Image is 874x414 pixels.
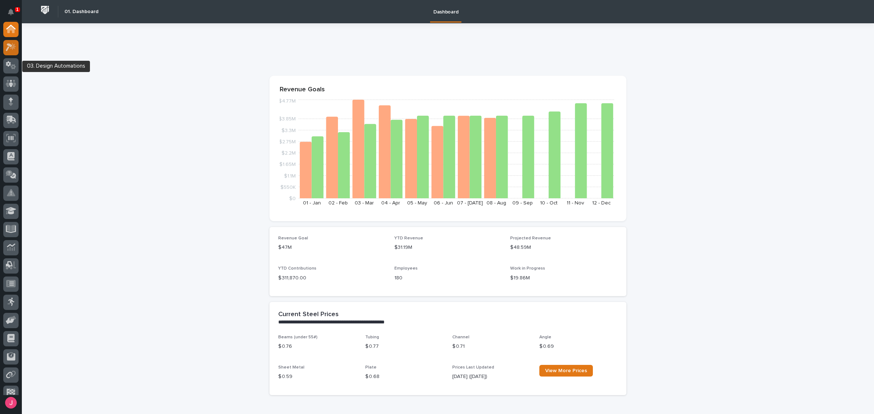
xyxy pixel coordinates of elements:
[278,274,386,282] p: $ 311,870.00
[510,236,551,240] span: Projected Revenue
[38,3,52,17] img: Workspace Logo
[394,244,502,251] p: $31.19M
[365,373,444,381] p: $ 0.68
[365,343,444,350] p: $ 0.77
[289,196,296,201] tspan: $0
[278,266,316,271] span: YTD Contributions
[567,200,584,206] text: 11 - Nov
[278,365,304,370] span: Sheet Metal
[487,200,506,206] text: 08 - Aug
[545,368,587,373] span: View More Prices
[279,99,296,104] tspan: $4.77M
[303,200,321,206] text: 01 - Jan
[510,244,618,251] p: $48.59M
[328,200,348,206] text: 02 - Feb
[452,373,531,381] p: [DATE] ([DATE])
[510,266,545,271] span: Work in Progress
[3,395,19,410] button: users-avatar
[279,139,296,144] tspan: $2.75M
[394,236,423,240] span: YTD Revenue
[452,335,469,339] span: Channel
[539,343,618,350] p: $ 0.69
[282,151,296,156] tspan: $2.2M
[3,4,19,20] button: Notifications
[278,373,357,381] p: $ 0.59
[394,266,418,271] span: Employees
[284,174,296,179] tspan: $1.1M
[278,244,386,251] p: $47M
[278,236,308,240] span: Revenue Goal
[592,200,611,206] text: 12 - Dec
[407,200,427,206] text: 05 - May
[510,274,618,282] p: $19.86M
[279,117,296,122] tspan: $3.85M
[64,9,98,15] h2: 01. Dashboard
[355,200,374,206] text: 03 - Mar
[452,343,531,350] p: $ 0.71
[278,335,318,339] span: Beams (under 55#)
[278,311,339,319] h2: Current Steel Prices
[539,335,551,339] span: Angle
[280,185,296,190] tspan: $550K
[452,365,494,370] span: Prices Last Updated
[512,200,533,206] text: 09 - Sep
[365,365,377,370] span: Plate
[540,200,558,206] text: 10 - Oct
[539,365,593,377] a: View More Prices
[282,128,296,133] tspan: $3.3M
[457,200,483,206] text: 07 - [DATE]
[434,200,453,206] text: 06 - Jun
[365,335,379,339] span: Tubing
[278,343,357,350] p: $ 0.76
[279,162,296,167] tspan: $1.65M
[16,7,19,12] p: 1
[280,86,616,94] p: Revenue Goals
[9,9,19,20] div: Notifications1
[394,274,502,282] p: 180
[381,200,400,206] text: 04 - Apr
